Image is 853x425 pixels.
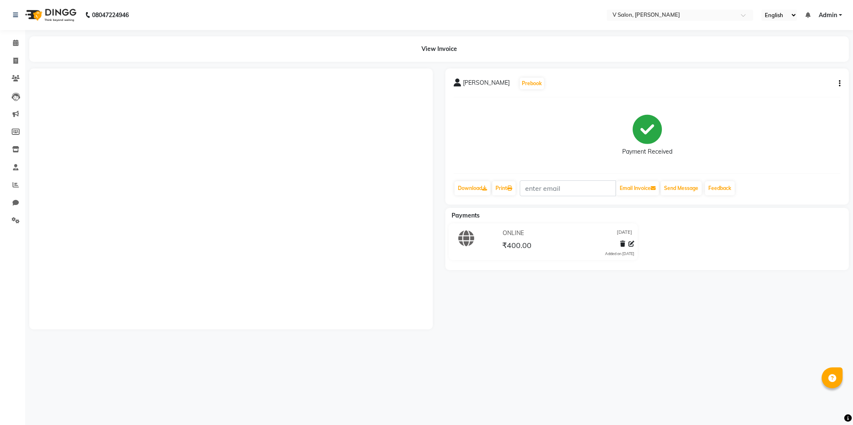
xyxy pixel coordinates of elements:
[502,240,531,252] span: ₹400.00
[455,181,490,195] a: Download
[452,212,480,219] span: Payments
[661,181,702,195] button: Send Message
[520,78,544,89] button: Prebook
[29,36,849,62] div: View Invoice
[605,251,634,257] div: Added on [DATE]
[503,229,524,238] span: ONLINE
[818,392,845,417] iframe: chat widget
[463,78,510,90] span: [PERSON_NAME]
[705,181,735,195] a: Feedback
[492,181,516,195] a: Print
[92,3,129,27] b: 08047224946
[622,147,672,156] div: Payment Received
[819,11,837,20] span: Admin
[617,229,632,238] span: [DATE]
[21,3,79,27] img: logo
[520,180,616,196] input: enter email
[616,181,659,195] button: Email Invoice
